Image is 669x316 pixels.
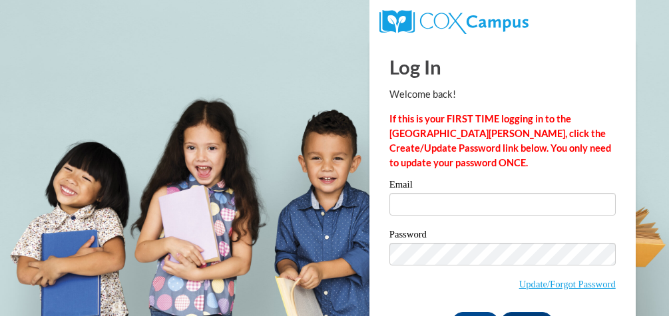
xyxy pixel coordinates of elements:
img: COX Campus [379,10,529,34]
strong: If this is your FIRST TIME logging in to the [GEOGRAPHIC_DATA][PERSON_NAME], click the Create/Upd... [389,113,611,168]
h1: Log In [389,53,616,80]
a: Update/Forgot Password [519,279,616,289]
label: Email [389,180,616,193]
label: Password [389,230,616,243]
p: Welcome back! [389,87,616,102]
